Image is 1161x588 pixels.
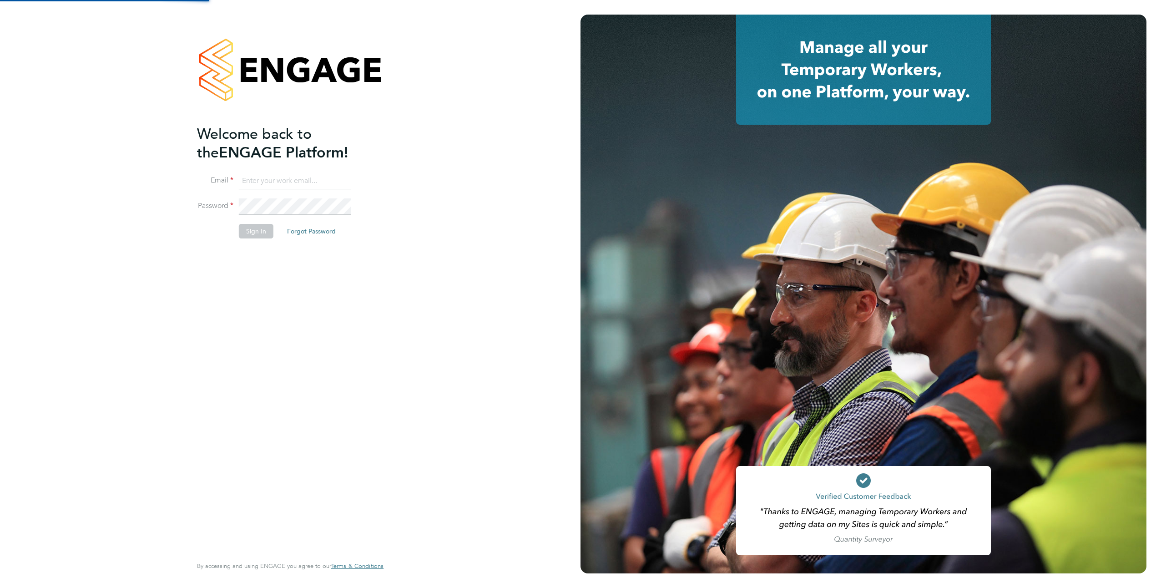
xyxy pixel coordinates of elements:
[331,563,384,570] a: Terms & Conditions
[239,224,273,238] button: Sign In
[280,224,343,238] button: Forgot Password
[239,173,351,189] input: Enter your work email...
[197,176,233,185] label: Email
[331,562,384,570] span: Terms & Conditions
[197,125,312,162] span: Welcome back to the
[197,125,374,162] h2: ENGAGE Platform!
[197,201,233,211] label: Password
[197,562,384,570] span: By accessing and using ENGAGE you agree to our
